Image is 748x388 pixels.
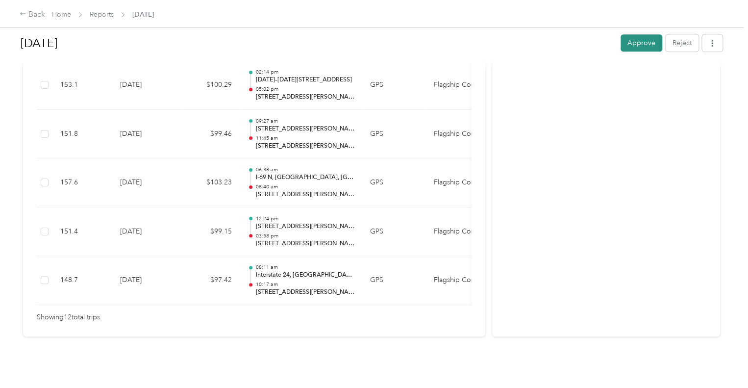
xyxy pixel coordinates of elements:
[255,190,354,199] p: [STREET_ADDRESS][PERSON_NAME]
[426,158,499,207] td: Flagship Communities
[255,125,354,133] p: [STREET_ADDRESS][PERSON_NAME]
[181,110,240,159] td: $99.46
[255,142,354,151] p: [STREET_ADDRESS][PERSON_NAME]
[181,158,240,207] td: $103.23
[255,76,354,84] p: [DATE]–[DATE][STREET_ADDRESS]
[693,333,748,388] iframe: Everlance-gr Chat Button Frame
[362,256,426,305] td: GPS
[181,61,240,110] td: $100.29
[20,9,45,21] div: Back
[426,256,499,305] td: Flagship Communities
[362,207,426,257] td: GPS
[255,222,354,231] p: [STREET_ADDRESS][PERSON_NAME]
[52,10,71,19] a: Home
[112,158,181,207] td: [DATE]
[362,158,426,207] td: GPS
[255,173,354,182] p: I-69 N, [GEOGRAPHIC_DATA], [GEOGRAPHIC_DATA]
[426,110,499,159] td: Flagship Communities
[181,256,240,305] td: $97.42
[255,118,354,125] p: 09:27 am
[132,9,154,20] span: [DATE]
[255,183,354,190] p: 08:40 am
[255,233,354,239] p: 03:58 pm
[52,256,112,305] td: 148.7
[112,207,181,257] td: [DATE]
[52,207,112,257] td: 151.4
[255,86,354,93] p: 05:02 pm
[255,264,354,271] p: 08:11 am
[37,312,100,323] span: Showing 12 total trips
[255,135,354,142] p: 11:45 am
[255,288,354,297] p: [STREET_ADDRESS][PERSON_NAME][PERSON_NAME][US_STATE]
[255,271,354,280] p: Interstate 24, [GEOGRAPHIC_DATA], [GEOGRAPHIC_DATA], [US_STATE], 42003, [GEOGRAPHIC_DATA]
[52,61,112,110] td: 153.1
[255,69,354,76] p: 02:14 pm
[52,110,112,159] td: 151.8
[112,61,181,110] td: [DATE]
[52,158,112,207] td: 157.6
[255,215,354,222] p: 12:24 pm
[255,93,354,102] p: [STREET_ADDRESS][PERSON_NAME]
[181,207,240,257] td: $99.15
[362,61,426,110] td: GPS
[112,110,181,159] td: [DATE]
[255,239,354,248] p: [STREET_ADDRESS][PERSON_NAME]
[255,281,354,288] p: 10:17 am
[621,34,662,52] button: Approve
[426,61,499,110] td: Flagship Communities
[666,34,698,52] button: Reject
[21,31,614,55] h1: Sep 2025
[90,10,114,19] a: Reports
[255,166,354,173] p: 06:38 am
[426,207,499,257] td: Flagship Communities
[112,256,181,305] td: [DATE]
[362,110,426,159] td: GPS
